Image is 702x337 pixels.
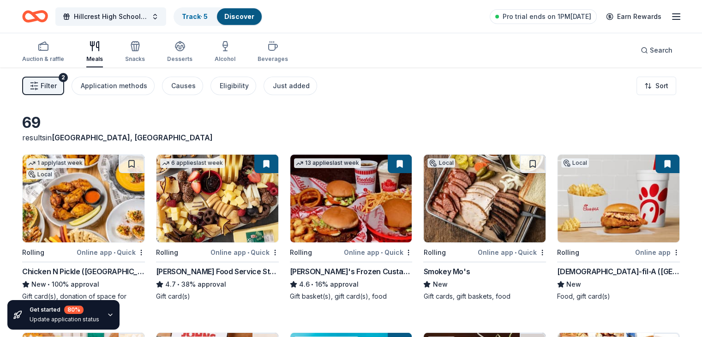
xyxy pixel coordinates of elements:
[171,80,196,91] div: Causes
[381,249,383,256] span: •
[423,247,445,258] div: Rolling
[177,281,180,288] span: •
[125,55,145,63] div: Snacks
[503,11,591,22] span: Pro trial ends on 1PM[DATE]
[633,41,680,60] button: Search
[557,247,579,258] div: Rolling
[86,37,103,67] button: Meals
[22,266,145,277] div: Chicken N Pickle ([GEOGRAPHIC_DATA])
[490,9,597,24] a: Pro trial ends on 1PM[DATE]
[294,158,361,168] div: 13 applies last week
[59,73,68,82] div: 2
[156,247,178,258] div: Rolling
[655,80,668,91] span: Sort
[478,247,546,258] div: Online app Quick
[41,80,57,91] span: Filter
[167,55,192,63] div: Desserts
[22,154,145,310] a: Image for Chicken N Pickle (Grand Prairie)1 applylast weekLocalRollingOnline app•QuickChicken N P...
[273,80,310,91] div: Just added
[156,279,279,290] div: 38% approval
[258,55,288,63] div: Beverages
[160,158,225,168] div: 6 applies last week
[264,77,317,95] button: Just added
[557,292,680,301] div: Food, gift card(s)
[424,155,546,242] img: Image for Smokey Mo's
[557,266,680,277] div: [DEMOGRAPHIC_DATA]-fil-A ([GEOGRAPHIC_DATA])
[162,77,203,95] button: Causes
[77,247,145,258] div: Online app Quick
[156,155,278,242] img: Image for Gordon Food Service Store
[311,281,313,288] span: •
[31,279,46,290] span: New
[22,77,64,95] button: Filter2
[215,55,235,63] div: Alcohol
[26,158,84,168] div: 1 apply last week
[423,292,546,301] div: Gift cards, gift baskets, food
[299,279,310,290] span: 4.6
[423,154,546,301] a: Image for Smokey Mo'sLocalRollingOnline app•QuickSmokey Mo'sNewGift cards, gift baskets, food
[432,279,447,290] span: New
[210,247,279,258] div: Online app Quick
[23,155,144,242] img: Image for Chicken N Pickle (Grand Prairie)
[344,247,412,258] div: Online app Quick
[210,77,256,95] button: Eligibility
[22,132,279,143] div: results
[86,55,103,63] div: Meals
[600,8,667,25] a: Earn Rewards
[557,154,680,301] a: Image for Chick-fil-A (Dallas Frankford Road)LocalRollingOnline app[DEMOGRAPHIC_DATA]-fil-A ([GEO...
[515,249,516,256] span: •
[427,158,455,168] div: Local
[125,37,145,67] button: Snacks
[22,37,64,67] button: Auction & raffle
[650,45,672,56] span: Search
[290,247,312,258] div: Rolling
[46,133,213,142] span: in
[167,37,192,67] button: Desserts
[64,306,84,314] div: 80 %
[22,6,48,27] a: Home
[48,281,50,288] span: •
[258,37,288,67] button: Beverages
[174,7,263,26] button: Track· 5Discover
[55,7,166,26] button: Hillcrest High School Football Pre & Post-Game Meals
[558,155,679,242] img: Image for Chick-fil-A (Dallas Frankford Road)
[22,279,145,290] div: 100% approval
[22,292,145,310] div: Gift card(s), donation of space for event(s)
[290,266,413,277] div: [PERSON_NAME]'s Frozen Custard & Steakburgers
[52,133,213,142] span: [GEOGRAPHIC_DATA], [GEOGRAPHIC_DATA]
[30,306,99,314] div: Get started
[22,55,64,63] div: Auction & raffle
[247,249,249,256] span: •
[423,266,470,277] div: Smokey Mo's
[165,279,176,290] span: 4.7
[224,12,254,20] a: Discover
[290,279,413,290] div: 16% approval
[156,266,279,277] div: [PERSON_NAME] Food Service Store
[74,11,148,22] span: Hillcrest High School Football Pre & Post-Game Meals
[182,12,208,20] a: Track· 5
[636,77,676,95] button: Sort
[26,170,54,179] div: Local
[81,80,147,91] div: Application methods
[290,154,413,301] a: Image for Freddy's Frozen Custard & Steakburgers13 applieslast weekRollingOnline app•Quick[PERSON...
[30,316,99,323] div: Update application status
[114,249,115,256] span: •
[22,247,44,258] div: Rolling
[156,154,279,301] a: Image for Gordon Food Service Store6 applieslast weekRollingOnline app•Quick[PERSON_NAME] Food Se...
[290,292,413,301] div: Gift basket(s), gift card(s), food
[561,158,589,168] div: Local
[215,37,235,67] button: Alcohol
[156,292,279,301] div: Gift card(s)
[220,80,249,91] div: Eligibility
[635,247,680,258] div: Online app
[22,114,279,132] div: 69
[290,155,412,242] img: Image for Freddy's Frozen Custard & Steakburgers
[566,279,581,290] span: New
[72,77,155,95] button: Application methods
